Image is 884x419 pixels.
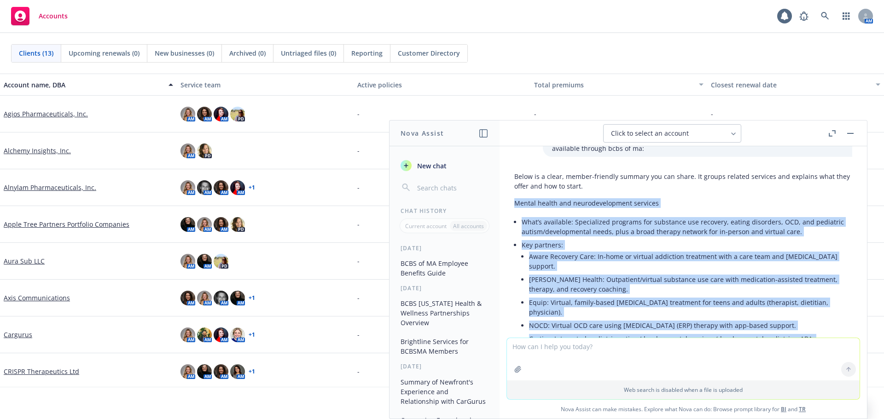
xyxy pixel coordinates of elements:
div: Account name, DBA [4,80,163,90]
a: Alnylam Pharmaceuticals, Inc. [4,183,96,192]
a: Switch app [837,7,855,25]
li: Key partners: [522,238,852,370]
span: - [357,256,360,266]
span: Nova Assist can make mistakes. Explore what Nova can do: Browse prompt library for and [503,400,863,419]
img: photo [214,180,228,195]
h1: Nova Assist [401,128,444,138]
img: photo [197,107,212,121]
span: Clients (13) [19,48,53,58]
img: photo [230,327,245,342]
a: Alchemy Insights, Inc. [4,146,71,155]
p: Below is a clear, member-friendly summary you can share. It groups related services and explains ... [514,172,852,191]
button: Summary of Newfront's Experience and Relationship with CarGurus [397,374,492,409]
button: BCBS of MA Employee Benefits Guide [397,256,492,281]
img: photo [230,291,245,305]
span: Untriaged files (0) [281,48,336,58]
img: photo [214,217,228,232]
img: photo [180,364,195,379]
span: - [357,219,360,229]
button: New chat [397,157,492,174]
div: Chat History [390,207,500,215]
div: Active policies [357,80,527,90]
span: - [357,146,360,155]
img: photo [197,327,212,342]
p: Mental health and neurodevelopment services [514,198,852,208]
a: + 1 [249,332,255,338]
span: - [534,109,536,119]
div: Total premiums [534,80,693,90]
a: + 1 [249,369,255,374]
li: Aware Recovery Care: In-home or virtual addiction treatment with a care team and [MEDICAL_DATA] s... [529,250,852,273]
div: Service team [180,80,350,90]
li: NOCD: Virtual OCD care using [MEDICAL_DATA] (ERP) therapy with app-based support. [529,319,852,332]
img: photo [180,107,195,121]
button: Click to select an account [603,124,741,143]
img: photo [230,107,245,121]
span: Customer Directory [398,48,460,58]
img: photo [180,143,195,158]
a: BI [781,405,786,413]
div: [DATE] [390,244,500,252]
span: Accounts [39,12,68,20]
button: Service team [177,74,354,96]
span: - [357,109,360,119]
span: New businesses (0) [155,48,214,58]
img: photo [197,217,212,232]
span: Reporting [351,48,383,58]
img: photo [214,291,228,305]
span: - [357,330,360,339]
span: Click to select an account [611,129,689,138]
img: photo [180,254,195,269]
span: Archived (0) [229,48,266,58]
img: photo [230,364,245,379]
div: [DATE] [390,284,500,292]
a: Axis Communications [4,293,70,303]
a: Agios Pharmaceuticals, Inc. [4,109,88,119]
a: Aura Sub LLC [4,256,45,266]
a: TR [799,405,806,413]
img: photo [214,327,228,342]
li: Cortica: Integrated pediatric autism/developmental services (developmental pediatrics, ABA, speec... [529,332,852,355]
li: [PERSON_NAME] Health: Outpatient/virtual substance use care with medication-assisted treatment, t... [529,273,852,296]
img: photo [180,217,195,232]
a: Apple Tree Partners Portfolio Companies [4,219,129,229]
img: photo [180,291,195,305]
button: Brightline Services for BCBSMA Members [397,334,492,359]
div: Closest renewal date [711,80,870,90]
p: Current account [405,222,447,230]
button: Active policies [354,74,530,96]
a: CRISPR Therapeutics Ltd [4,367,79,376]
span: - [711,109,713,119]
button: BCBS [US_STATE] Health & Wellness Partnerships Overview [397,296,492,330]
span: Upcoming renewals (0) [69,48,140,58]
img: photo [197,180,212,195]
a: + 1 [249,185,255,190]
a: + 1 [249,295,255,301]
p: All accounts [453,222,484,230]
img: photo [214,364,228,379]
a: Search [816,7,834,25]
span: - [357,367,360,376]
a: Accounts [7,3,71,29]
img: photo [197,291,212,305]
img: photo [197,364,212,379]
img: photo [180,180,195,195]
li: What’s available: Specialized programs for substance use recovery, eating disorders, OCD, and ped... [522,215,852,238]
div: [DATE] [390,362,500,370]
a: Cargurus [4,330,32,339]
input: Search chats [415,181,489,194]
span: New chat [415,161,447,171]
li: Equip: Virtual, family-based [MEDICAL_DATA] treatment for teens and adults (therapist, dietitian,... [529,296,852,319]
img: photo [230,217,245,232]
img: photo [197,254,212,269]
span: - [357,293,360,303]
img: photo [197,143,212,158]
img: photo [214,107,228,121]
a: Report a Bug [795,7,813,25]
button: Total premiums [530,74,707,96]
img: photo [180,327,195,342]
p: Web search is disabled when a file is uploaded [512,386,854,394]
img: photo [214,254,228,269]
button: Closest renewal date [707,74,884,96]
span: - [357,183,360,192]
